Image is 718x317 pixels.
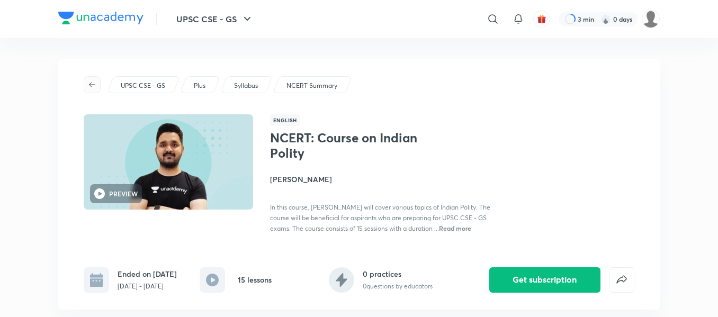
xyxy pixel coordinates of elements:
button: false [609,267,634,293]
p: Syllabus [234,81,258,90]
img: avatar [537,14,546,24]
a: Plus [192,81,208,90]
p: Plus [194,81,205,90]
a: NCERT Summary [285,81,339,90]
img: Thumbnail [82,113,255,211]
h4: [PERSON_NAME] [270,174,507,185]
img: Yuvraj M [642,10,660,28]
h6: 15 lessons [238,274,272,285]
img: Company Logo [58,12,143,24]
p: NCERT Summary [286,81,337,90]
button: UPSC CSE - GS [170,8,260,30]
button: Get subscription [489,267,600,293]
span: Read more [439,224,471,232]
h6: 0 practices [363,268,433,279]
img: streak [600,14,611,24]
span: English [270,114,300,126]
p: [DATE] - [DATE] [118,282,177,291]
h6: Ended on [DATE] [118,268,177,279]
h6: PREVIEW [109,189,138,198]
span: In this course, [PERSON_NAME] will cover various topics of Indian Polity. The course will be bene... [270,203,490,232]
p: 0 questions by educators [363,282,433,291]
a: UPSC CSE - GS [119,81,167,90]
a: Syllabus [232,81,260,90]
a: Company Logo [58,12,143,27]
h1: NCERT: Course on Indian Polity [270,130,443,161]
p: UPSC CSE - GS [121,81,165,90]
button: avatar [533,11,550,28]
